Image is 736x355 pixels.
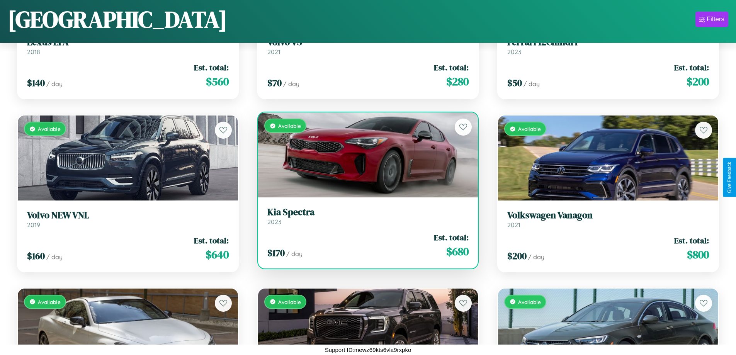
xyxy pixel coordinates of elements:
[695,12,728,27] button: Filters
[46,253,63,261] span: / day
[434,232,469,243] span: Est. total:
[267,207,469,218] h3: Kia Spectra
[687,247,709,262] span: $ 800
[507,76,522,89] span: $ 50
[194,235,229,246] span: Est. total:
[507,210,709,229] a: Volkswagen Vanagon2021
[507,221,520,229] span: 2021
[286,250,303,258] span: / day
[674,62,709,73] span: Est. total:
[206,247,229,262] span: $ 640
[518,299,541,305] span: Available
[524,80,540,88] span: / day
[446,244,469,259] span: $ 680
[446,74,469,89] span: $ 280
[267,37,469,56] a: Volvo VS2021
[434,62,469,73] span: Est. total:
[27,37,229,56] a: Lexus LFA2018
[27,210,229,221] h3: Volvo NEW VNL
[325,345,411,355] p: Support ID: mewz69kts6vla9rxpko
[687,74,709,89] span: $ 200
[38,299,61,305] span: Available
[507,250,527,262] span: $ 200
[507,210,709,221] h3: Volkswagen Vanagon
[507,48,521,56] span: 2023
[38,126,61,132] span: Available
[283,80,299,88] span: / day
[46,80,63,88] span: / day
[518,126,541,132] span: Available
[278,122,301,129] span: Available
[267,76,282,89] span: $ 70
[194,62,229,73] span: Est. total:
[707,15,724,23] div: Filters
[27,221,40,229] span: 2019
[206,74,229,89] span: $ 560
[267,246,285,259] span: $ 170
[507,37,709,56] a: Ferrari 12Cilindri2023
[278,299,301,305] span: Available
[674,235,709,246] span: Est. total:
[267,207,469,226] a: Kia Spectra2023
[528,253,544,261] span: / day
[8,3,227,35] h1: [GEOGRAPHIC_DATA]
[727,162,732,193] div: Give Feedback
[27,250,45,262] span: $ 160
[267,48,280,56] span: 2021
[27,48,40,56] span: 2018
[27,76,45,89] span: $ 140
[27,210,229,229] a: Volvo NEW VNL2019
[267,218,281,226] span: 2023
